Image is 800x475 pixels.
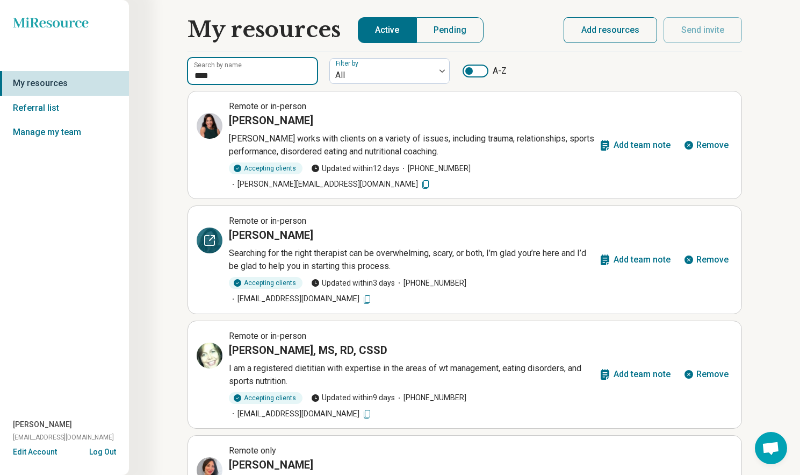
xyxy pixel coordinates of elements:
button: Log Out [89,446,116,455]
span: Remote or in-person [229,331,306,341]
h1: My resources [188,17,341,43]
button: Remove [679,361,733,387]
a: Open chat [755,432,787,464]
label: A-Z [463,65,507,77]
span: Remote only [229,445,276,456]
h3: [PERSON_NAME], MS, RD, CSSD [229,343,387,358]
span: [EMAIL_ADDRESS][DOMAIN_NAME] [13,433,114,442]
h3: [PERSON_NAME] [229,113,313,128]
div: Accepting clients [229,162,302,174]
span: [EMAIL_ADDRESS][DOMAIN_NAME] [229,408,372,420]
span: [EMAIL_ADDRESS][DOMAIN_NAME] [229,293,372,304]
button: Add resources [564,17,657,43]
span: Updated within 12 days [311,163,399,174]
span: [PHONE_NUMBER] [395,278,466,289]
button: Active [358,17,417,43]
button: Add team note [594,132,675,158]
p: [PERSON_NAME] works with clients on a variety of issues, including trauma, relationships, sports ... [229,132,594,158]
span: Updated within 3 days [311,278,395,289]
span: Remote or in-person [229,216,306,226]
p: I am a registered dietitian with expertise in the areas of wt management, eating disorders, and s... [229,362,594,388]
div: Accepting clients [229,392,302,404]
button: Edit Account [13,446,57,458]
label: Search by name [194,62,242,68]
div: Accepting clients [229,277,302,289]
span: [PHONE_NUMBER] [395,392,466,403]
span: [PHONE_NUMBER] [399,163,471,174]
span: Updated within 9 days [311,392,395,403]
button: Send invite [664,17,742,43]
button: Remove [679,247,733,273]
h3: [PERSON_NAME] [229,457,313,472]
span: [PERSON_NAME] [13,419,72,430]
button: Remove [679,132,733,158]
button: Pending [416,17,484,43]
p: Searching for the right therapist can be overwhelming, scary, or both, I’m glad you’re here and I... [229,247,594,273]
span: [PERSON_NAME][EMAIL_ADDRESS][DOMAIN_NAME] [229,179,431,190]
span: Remote or in-person [229,101,306,111]
button: Add team note [594,361,675,387]
h3: [PERSON_NAME] [229,228,313,243]
button: Add team note [594,247,675,273]
label: Filter by [336,60,361,67]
